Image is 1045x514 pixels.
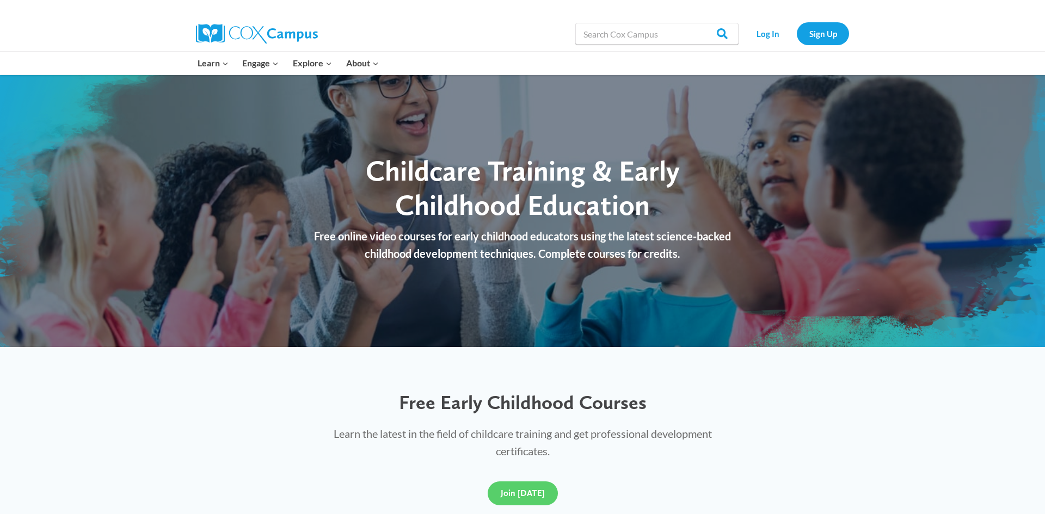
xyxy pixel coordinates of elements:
input: Search Cox Campus [575,23,739,45]
img: Cox Campus [196,24,318,44]
span: Join [DATE] [501,488,545,498]
a: Join [DATE] [488,481,558,505]
span: Childcare Training & Early Childhood Education [366,153,680,221]
nav: Secondary Navigation [744,22,849,45]
p: Free online video courses for early childhood educators using the latest science-backed childhood... [302,227,743,262]
span: Learn [198,56,229,70]
a: Sign Up [797,22,849,45]
span: Explore [293,56,332,70]
nav: Primary Navigation [190,52,385,75]
p: Learn the latest in the field of childcare training and get professional development certificates. [312,425,733,460]
span: Free Early Childhood Courses [399,391,647,414]
span: About [346,56,379,70]
span: Engage [242,56,279,70]
a: Log In [744,22,791,45]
